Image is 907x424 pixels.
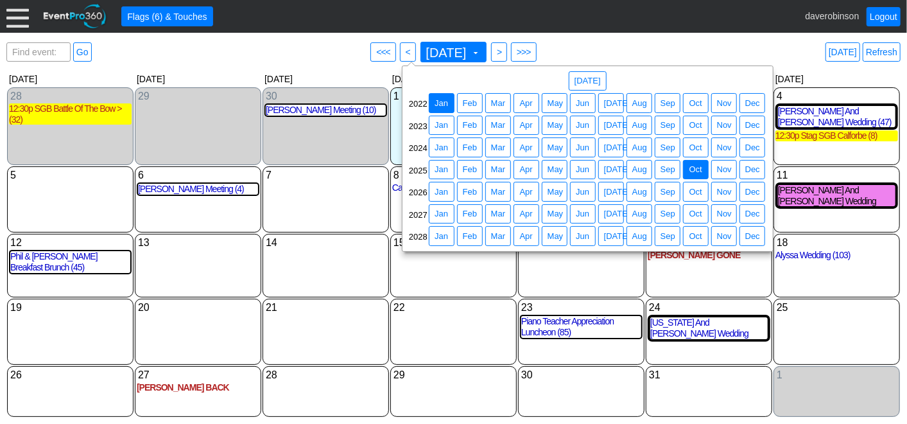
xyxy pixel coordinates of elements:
[658,119,677,132] span: Sep
[573,186,592,199] span: Jun
[409,143,428,159] span: 2024
[494,46,504,58] span: >
[409,121,428,137] span: 2023
[517,186,535,199] span: Apr
[687,163,705,176] span: Oct
[432,208,451,221] span: Jan
[488,97,508,110] span: Mar
[517,163,536,177] span: Apr
[432,97,451,110] span: Jan
[714,208,734,221] span: Nov
[517,141,536,154] span: Apr
[545,163,564,177] span: May
[392,182,515,193] div: Carrier Enterprise Canada LP (25)
[424,46,469,59] span: [DATE]
[460,119,479,132] span: Feb
[432,208,451,220] span: Jan
[687,230,705,243] span: Oct
[432,163,451,177] span: Jan
[264,368,387,382] div: Show menu
[517,119,536,132] span: Apr
[686,163,705,177] span: Oct
[714,229,734,243] span: Nov
[137,89,259,103] div: Show menu
[460,141,479,154] span: Feb
[9,236,132,250] div: Show menu
[403,46,413,58] span: <
[601,141,633,154] span: [DATE]
[10,251,130,273] div: Phil & [PERSON_NAME] Breakfast Brunch (45)
[488,230,508,243] span: Mar
[266,105,386,116] div: [PERSON_NAME] Meeting (10)
[867,7,901,26] a: Logout
[9,168,132,182] div: Show menu
[125,10,209,23] span: Flags (6) & Touches
[658,163,678,176] span: Sep
[392,89,515,103] div: Show menu
[601,119,633,132] span: [DATE]
[863,42,901,62] a: Refresh
[409,210,428,225] span: 2027
[545,186,566,199] span: May
[9,301,132,315] div: Show menu
[545,119,564,132] span: May
[488,141,508,154] span: Mar
[545,229,564,243] span: May
[573,230,592,243] span: Jun
[264,236,387,250] div: Show menu
[432,230,451,243] span: Jan
[488,163,508,176] span: Mar
[392,368,515,382] div: Show menu
[9,103,132,125] div: 12:30p SGB Battle Of The Bow > (32)
[601,208,621,221] span: [DATE]
[743,141,762,154] span: Dec
[630,119,649,132] span: Aug
[137,368,259,382] div: Show menu
[514,46,533,58] span: >>>
[573,96,592,110] span: Jun
[432,119,451,132] span: Jan
[545,230,566,243] span: May
[658,163,677,177] span: Sep
[686,208,705,221] span: Oct
[687,97,705,110] span: Oct
[573,141,592,154] span: Jun
[775,250,898,261] div: Alyssa Wedding (103)
[545,97,566,110] span: May
[432,96,451,110] span: Jan
[573,208,592,220] span: Jun
[572,75,603,88] span: [DATE]
[630,186,650,199] span: Aug
[409,232,428,247] span: 2028
[488,119,508,132] span: Mar
[714,208,734,220] span: Nov
[573,119,592,132] span: Jun
[658,141,677,154] span: Sep
[573,163,592,177] span: Jun
[517,229,536,243] span: Apr
[488,208,508,221] span: Mar
[432,185,451,199] span: Jan
[658,119,678,132] span: Sep
[392,301,515,315] div: Show menu
[573,229,592,243] span: Jun
[714,230,734,243] span: Nov
[9,368,132,382] div: Show menu
[714,163,734,177] span: Nov
[775,89,898,103] div: Show menu
[572,75,603,87] span: [DATE]
[488,186,508,199] span: Mar
[686,229,705,243] span: Oct
[137,301,259,315] div: Show menu
[805,10,859,21] span: daverobinson
[714,97,734,110] span: Nov
[714,141,734,154] span: Nov
[743,97,763,110] span: Dec
[402,62,773,252] div: [DATE]
[10,43,67,74] span: Find event: enter title
[686,141,705,154] span: Oct
[545,208,564,221] span: May
[743,163,762,177] span: Dec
